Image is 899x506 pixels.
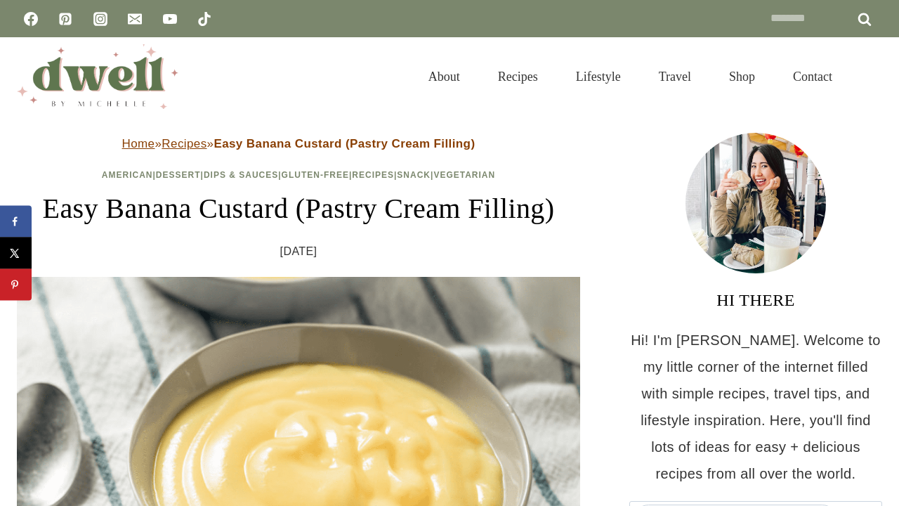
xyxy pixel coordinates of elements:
nav: Primary Navigation [409,52,851,101]
a: About [409,52,479,101]
span: | | | | | | [102,170,495,180]
a: Shop [710,52,774,101]
span: » » [122,137,475,150]
a: Recipes [352,170,394,180]
img: DWELL by michelle [17,44,178,109]
a: Snack [397,170,431,180]
a: Lifestyle [557,52,640,101]
a: Dips & Sauces [204,170,278,180]
a: Recipes [162,137,206,150]
a: Vegetarian [433,170,495,180]
h3: HI THERE [629,287,882,313]
a: Travel [640,52,710,101]
button: View Search Form [858,65,882,89]
a: Gluten-Free [282,170,349,180]
a: Home [122,137,155,150]
p: Hi! I'm [PERSON_NAME]. Welcome to my little corner of the internet filled with simple recipes, tr... [629,327,882,487]
a: TikTok [190,5,218,33]
a: Instagram [86,5,114,33]
time: [DATE] [280,241,317,262]
a: Recipes [479,52,557,101]
a: YouTube [156,5,184,33]
a: Dessert [156,170,201,180]
a: Facebook [17,5,45,33]
a: Email [121,5,149,33]
a: Contact [774,52,851,101]
a: Pinterest [51,5,79,33]
a: American [102,170,153,180]
h1: Easy Banana Custard (Pastry Cream Filling) [17,188,580,230]
strong: Easy Banana Custard (Pastry Cream Filling) [214,137,475,150]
